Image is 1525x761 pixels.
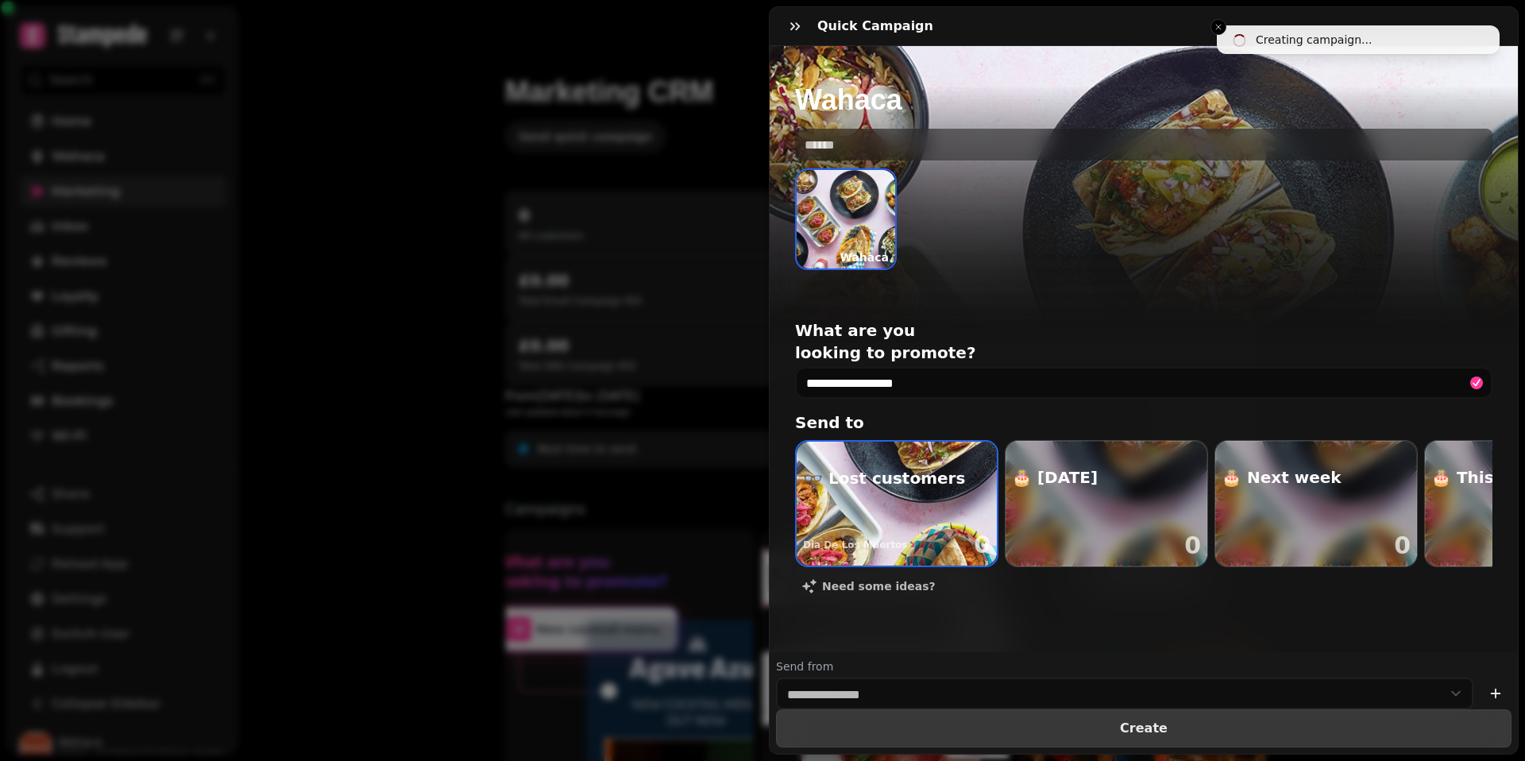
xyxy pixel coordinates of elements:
button: 🎂 [DATE]0 [1005,440,1208,567]
span: Create [796,722,1492,735]
h1: Wahaca [795,46,1492,116]
h2: 🎂 [DATE] [1012,466,1098,489]
p: Dia De Los Muertos [803,539,967,551]
h1: 0 [1394,531,1411,560]
button: 👓 Lost customersDia De Los Muertos0 [795,440,998,567]
button: Create [776,709,1511,747]
button: Need some ideas? [789,574,948,599]
h2: Send to [795,411,1100,434]
label: Send from [776,659,1511,674]
img: aHR0cHM6Ly9maWxlcy5zdGFtcGVkZS5haS82NjQ1MTY2My1hM2FkLTQ5ZDItYTI3OC02MjkwYjcyNWFlNmYvbWVkaWEvYjkyY... [797,442,997,566]
img: aHR0cHM6Ly9maWxlcy5zdGFtcGVkZS5haS82NjQ1MTY2My1hM2FkLTQ5ZDItYTI3OC02MjkwYjcyNWFlNmYvbWVkaWEvYjkyY... [797,170,895,268]
h2: 👓 Lost customers [803,467,965,489]
h2: What are you looking to promote? [795,319,1100,364]
h3: Quick Campaign [817,17,940,36]
h1: 0 [1184,531,1201,560]
div: Wahaca [795,168,897,270]
h2: 🎂 Next week [1222,466,1342,489]
p: Wahaca [833,246,895,268]
button: 🎂 Next week0 [1214,440,1418,567]
h1: 0 [974,531,990,559]
span: Need some ideas? [822,581,936,592]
